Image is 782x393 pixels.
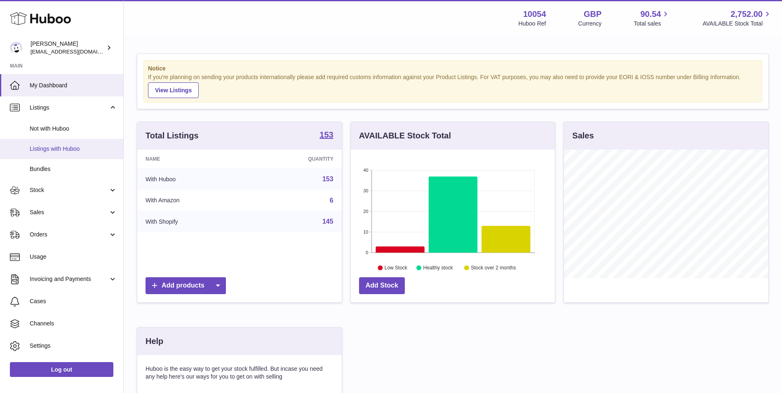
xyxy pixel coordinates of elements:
[730,9,763,20] span: 2,752.00
[30,125,117,133] span: Not with Huboo
[31,40,105,56] div: [PERSON_NAME]
[31,48,121,55] span: [EMAIL_ADDRESS][DOMAIN_NAME]
[634,9,670,28] a: 90.54 Total sales
[137,150,249,168] th: Name
[137,190,249,211] td: With Amazon
[702,20,772,28] span: AVAILABLE Stock Total
[471,265,516,271] text: Stock over 2 months
[584,9,601,20] strong: GBP
[30,342,117,350] span: Settings
[385,265,408,271] text: Low Stock
[30,208,108,216] span: Sales
[523,9,546,20] strong: 10054
[30,231,108,239] span: Orders
[702,9,772,28] a: 2,752.00 AVAILABLE Stock Total
[30,104,108,112] span: Listings
[519,20,546,28] div: Huboo Ref
[10,362,113,377] a: Log out
[363,209,368,214] text: 20
[322,175,333,182] a: 153
[137,168,249,190] td: With Huboo
[330,197,333,204] a: 6
[146,365,333,381] p: Huboo is the easy way to get your stock fulfilled. But incase you need any help here's our ways f...
[148,82,199,98] a: View Listings
[366,250,368,255] text: 0
[148,65,758,73] strong: Notice
[359,277,405,294] a: Add Stock
[146,277,226,294] a: Add products
[363,188,368,193] text: 30
[137,211,249,232] td: With Shopify
[148,73,758,98] div: If you're planning on sending your products internationally please add required customs informati...
[30,297,117,305] span: Cases
[146,130,199,141] h3: Total Listings
[30,145,117,153] span: Listings with Huboo
[363,229,368,234] text: 10
[249,150,341,168] th: Quantity
[319,131,333,140] a: 153
[30,82,117,89] span: My Dashboard
[640,9,661,20] span: 90.54
[423,265,453,271] text: Healthy stock
[634,20,670,28] span: Total sales
[30,253,117,261] span: Usage
[30,275,108,283] span: Invoicing and Payments
[30,186,108,194] span: Stock
[319,131,333,139] strong: 153
[30,165,117,173] span: Bundles
[578,20,602,28] div: Currency
[30,320,117,327] span: Channels
[363,168,368,173] text: 40
[146,336,163,347] h3: Help
[572,130,594,141] h3: Sales
[359,130,451,141] h3: AVAILABLE Stock Total
[322,218,333,225] a: 145
[10,42,22,54] img: internalAdmin-10054@internal.huboo.com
